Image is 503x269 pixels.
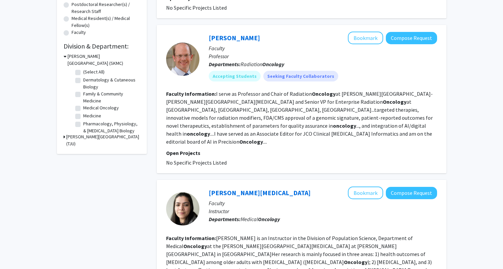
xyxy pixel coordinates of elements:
[348,32,383,44] button: Add Adam Dicker to Bookmarks
[64,42,140,50] h2: Division & Department:
[83,68,105,75] label: (Select All)
[209,61,241,67] b: Departments:
[209,216,241,222] b: Departments:
[386,32,437,44] button: Compose Request to Adam Dicker
[344,259,368,265] b: Oncology
[383,98,406,105] b: Oncology
[209,71,261,81] mat-chip: Accepting Students
[83,90,138,104] label: Family & Community Medicine
[209,52,437,60] p: Professor
[166,159,227,166] span: No Specific Projects Listed
[333,122,356,129] b: oncology
[83,120,138,134] label: Pharmacology, Physiology, & [MEDICAL_DATA] Biology
[83,76,138,90] label: Dermatology & Cutaneous Biology
[348,187,383,199] button: Add Fnu Nikita to Bookmarks
[66,133,140,147] h3: [PERSON_NAME][GEOGRAPHIC_DATA] (TJU)
[241,216,280,222] span: Medical
[72,29,86,36] label: Faculty
[263,71,338,81] mat-chip: Seeking Faculty Collaborators
[209,199,437,207] p: Faculty
[166,149,437,157] p: Open Projects
[209,189,311,197] a: [PERSON_NAME][MEDICAL_DATA]
[83,112,101,119] label: Medicine
[209,34,260,42] a: [PERSON_NAME]
[209,44,437,52] p: Faculty
[209,207,437,215] p: Instructor
[239,138,263,145] b: Oncology
[187,130,210,137] b: oncology
[386,187,437,199] button: Compose Request to Fnu Nikita
[183,243,207,249] b: Oncology
[262,61,284,67] b: Oncology
[72,15,140,29] label: Medical Resident(s) / Medical Fellow(s)
[68,53,140,67] h3: [PERSON_NAME][GEOGRAPHIC_DATA] (SKMC)
[166,4,227,11] span: No Specific Projects Listed
[83,104,119,111] label: Medical Oncology
[241,61,284,67] span: Radiation
[166,235,216,241] b: Faculty Information:
[166,90,216,97] b: Faculty Information:
[258,216,280,222] b: Oncology
[72,1,140,15] label: Postdoctoral Researcher(s) / Research Staff
[312,90,336,97] b: Oncology
[166,90,433,145] fg-read-more: I serve as Professor and Chair of Radiation at [PERSON_NAME][GEOGRAPHIC_DATA]-[PERSON_NAME][GEOGR...
[5,239,28,264] iframe: Chat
